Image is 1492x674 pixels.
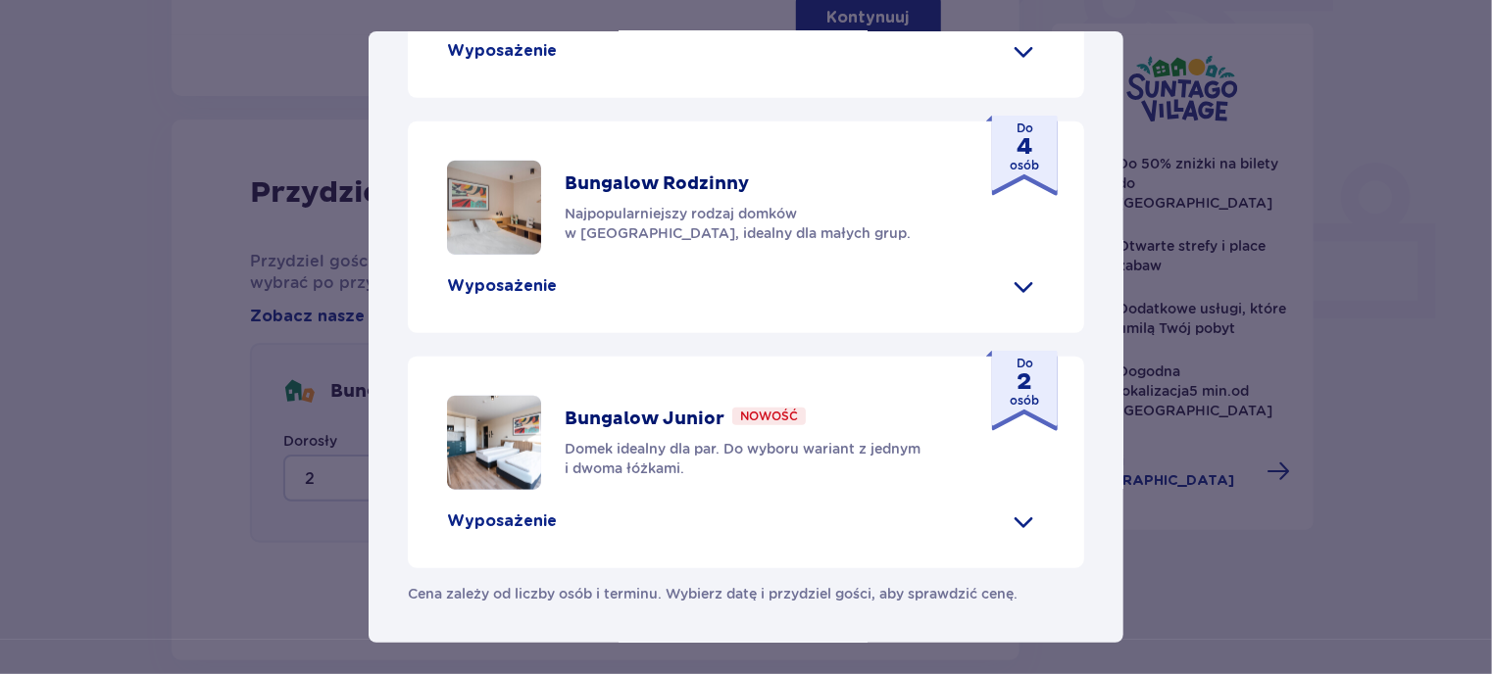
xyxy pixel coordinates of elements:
p: Cena zależy od liczby osób i terminu. Wybierz datę i przydziel gości, aby sprawdzić cenę. [408,568,1018,603]
p: Wyposażenie [447,275,557,297]
p: Bungalow Rodzinny [565,172,749,196]
p: Do osób [1011,120,1040,174]
img: overview of beds in bungalow [447,161,541,255]
strong: 4 [1011,137,1040,157]
strong: 2 [1011,372,1040,392]
p: Nowość [740,408,798,425]
p: Najpopularniejszy rodzaj domków w [GEOGRAPHIC_DATA], idealny dla małych grup. [565,204,954,243]
p: Do osób [1011,355,1040,409]
p: Wyposażenie [447,40,557,62]
img: overview of beds in bungalow [447,396,541,490]
p: Domek idealny dla par. Do wyboru wariant z jednym i dwoma łóżkami. [565,439,954,478]
p: Wyposażenie [447,510,557,532]
p: Bungalow Junior [565,408,724,431]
